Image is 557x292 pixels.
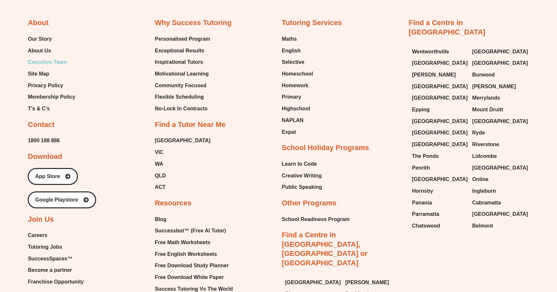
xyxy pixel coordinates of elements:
[472,70,495,80] span: Burwood
[412,174,466,184] a: [GEOGRAPHIC_DATA]
[472,209,526,219] a: [GEOGRAPHIC_DATA]
[472,105,526,115] a: Mount Druitt
[409,19,485,36] a: Find a Centre in [GEOGRAPHIC_DATA]
[28,242,84,252] a: Tutoring Jobs
[155,92,204,102] span: Flexible Scheduling
[412,58,468,68] span: [GEOGRAPHIC_DATA]
[155,261,229,271] span: Free Download Study Planner
[472,47,526,57] a: [GEOGRAPHIC_DATA]
[155,171,166,181] span: QLD
[472,58,526,68] a: [GEOGRAPHIC_DATA]
[412,209,439,219] span: Parramatta
[412,105,430,115] span: Epping
[155,159,163,169] span: WA
[412,174,468,184] span: [GEOGRAPHIC_DATA]
[155,215,167,224] span: Blog
[412,117,468,126] span: [GEOGRAPHIC_DATA]
[155,34,210,44] span: Personalised Program
[282,57,304,67] span: Selective
[472,140,499,149] span: Riverstone
[282,92,313,102] a: Primary
[412,58,466,68] a: [GEOGRAPHIC_DATA]
[472,209,528,219] span: [GEOGRAPHIC_DATA]
[282,104,313,114] a: Highschool
[285,278,341,287] span: [GEOGRAPHIC_DATA]
[155,147,164,157] span: VIC
[472,93,500,103] span: Merrylands
[345,278,399,287] a: [PERSON_NAME]
[472,117,526,126] a: [GEOGRAPHIC_DATA]
[155,199,192,208] h2: Resources
[155,136,211,146] a: [GEOGRAPHIC_DATA]
[282,143,369,153] h2: School Holiday Programs
[472,93,526,103] a: Merrylands
[282,182,322,192] a: Public Speaking
[472,163,526,173] a: [GEOGRAPHIC_DATA]
[282,34,297,44] span: Maths
[472,82,516,91] span: [PERSON_NAME]
[282,92,301,102] span: Primary
[28,81,75,90] a: Privacy Policy
[155,92,210,102] a: Flexible Scheduling
[155,238,233,247] a: Free Math Worksheets
[155,57,210,67] a: Inspirational Tutors
[472,198,501,208] span: Cabramatta
[28,136,60,146] a: 1800 188 886
[28,168,78,185] a: App Store
[282,46,301,56] span: English
[412,47,466,57] a: Wentworthville
[472,70,526,80] a: Burwood
[412,93,468,103] span: [GEOGRAPHIC_DATA]
[472,151,526,161] a: Lidcombe
[412,70,466,80] a: [PERSON_NAME]
[285,278,339,287] a: [GEOGRAPHIC_DATA]
[28,104,50,114] span: T’s & C’s
[28,69,75,79] a: Site Map
[282,215,350,224] a: School Readiness Program
[282,199,337,208] h2: Other Programs
[412,47,449,57] span: Wentworthville
[155,46,204,56] span: Exceptional Results
[472,82,526,91] a: [PERSON_NAME]
[345,278,389,287] span: [PERSON_NAME]
[472,140,526,149] a: Riverstone
[28,152,62,161] h2: Download
[412,151,439,161] span: The Ponds
[35,174,60,179] span: App Store
[472,163,528,173] span: [GEOGRAPHIC_DATA]
[155,81,210,90] a: Community Focused
[155,104,208,114] span: No-Lock In Contracts
[155,81,206,90] span: Community Focused
[28,277,84,287] span: Franchise Opportunity
[155,261,233,271] a: Free Download Study Planner
[282,57,313,67] a: Selective
[28,120,54,130] h2: Contact
[28,265,72,275] span: Become a partner
[28,46,75,56] a: About Us
[282,69,313,79] span: Homeschool
[155,159,211,169] a: WA
[28,46,51,56] span: About Us
[28,34,52,44] span: Our Story
[412,128,466,138] a: [GEOGRAPHIC_DATA]
[28,34,75,44] a: Our Story
[412,82,468,91] span: [GEOGRAPHIC_DATA]
[412,70,456,80] span: [PERSON_NAME]
[282,159,317,169] span: Learn to Code
[155,69,210,79] a: Motivational Learning
[472,58,528,68] span: [GEOGRAPHIC_DATA]
[155,182,166,192] span: ACT
[412,140,466,149] a: [GEOGRAPHIC_DATA]
[155,147,211,157] a: VIC
[412,163,466,173] a: Penrith
[472,174,489,184] span: Online
[28,81,63,90] span: Privacy Policy
[282,116,304,125] span: NAPLAN
[155,272,233,282] a: Free Download White Paper
[472,174,526,184] a: Online
[472,47,528,57] span: [GEOGRAPHIC_DATA]
[412,198,432,208] span: Panania
[155,215,233,224] a: Blog
[28,230,84,240] a: Careers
